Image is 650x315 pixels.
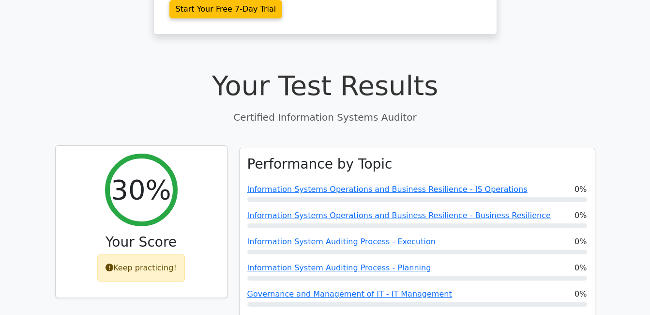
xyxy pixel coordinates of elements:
[111,173,171,206] h2: 30%
[574,262,587,274] span: 0%
[247,156,393,173] h3: Performance by Topic
[247,237,436,246] a: Information System Auditing Process - Execution
[63,234,219,251] h3: Your Score
[574,184,587,195] span: 0%
[55,110,595,125] p: Certified Information Systems Auditor
[247,185,528,194] a: Information Systems Operations and Business Resilience - IS Operations
[55,69,595,102] h1: Your Test Results
[97,254,185,282] div: Keep practicing!
[574,236,587,248] span: 0%
[574,210,587,221] span: 0%
[247,289,452,299] a: Governance and Management of IT - IT Management
[247,263,431,272] a: Information System Auditing Process - Planning
[247,211,551,220] a: Information Systems Operations and Business Resilience - Business Resilience
[574,288,587,300] span: 0%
